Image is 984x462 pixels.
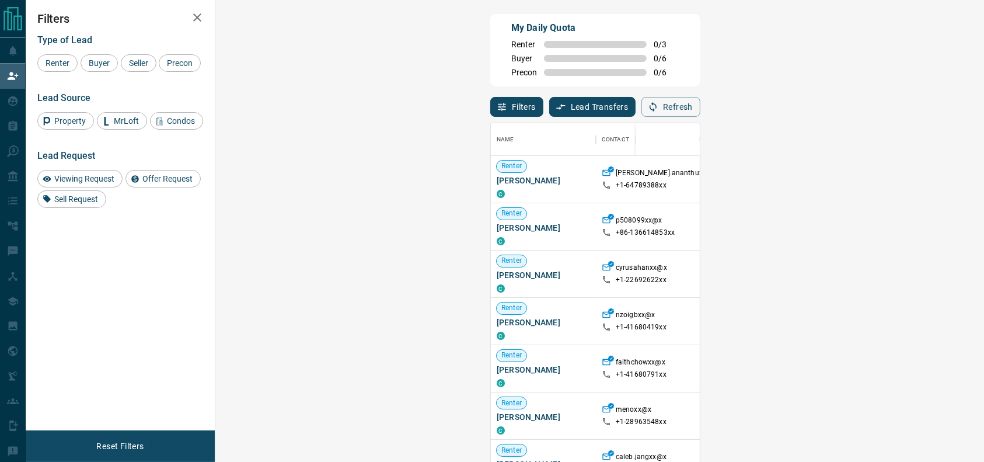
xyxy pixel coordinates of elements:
button: Lead Transfers [549,97,636,117]
span: Type of Lead [37,34,92,46]
span: Renter [497,303,526,313]
span: Seller [125,58,152,68]
span: Sell Request [50,194,102,204]
span: Buyer [85,58,114,68]
span: [PERSON_NAME] [497,222,590,234]
div: condos.ca [497,237,505,245]
span: 0 / 3 [654,40,679,49]
span: Lead Request [37,150,95,161]
p: +1- 28963548xx [616,417,667,427]
h2: Filters [37,12,203,26]
span: [PERSON_NAME] [497,269,590,281]
p: +1- 64789388xx [616,180,667,190]
button: Filters [490,97,543,117]
div: Contact [602,123,629,156]
div: condos.ca [497,332,505,340]
span: Renter [511,40,537,49]
div: Buyer [81,54,118,72]
p: menoxx@x [616,405,651,417]
div: Name [491,123,596,156]
span: Renter [497,256,526,266]
span: Renter [497,398,526,408]
p: cyrusahanxx@x [616,263,667,275]
span: [PERSON_NAME] [497,411,590,423]
div: Renter [37,54,78,72]
span: Renter [497,209,526,218]
div: Sell Request [37,190,106,208]
span: 0 / 6 [654,54,679,63]
p: My Daily Quota [511,21,679,35]
div: Seller [121,54,156,72]
div: Condos [150,112,203,130]
button: Refresh [641,97,700,117]
div: condos.ca [497,379,505,387]
div: condos.ca [497,190,505,198]
span: Viewing Request [50,174,118,183]
div: Name [497,123,514,156]
span: Renter [497,161,526,171]
p: p508099xx@x [616,216,662,228]
span: Precon [511,68,537,77]
span: MrLoft [110,116,143,126]
div: MrLoft [97,112,147,130]
div: Offer Request [125,170,201,187]
span: Buyer [511,54,537,63]
p: nzoigbxx@x [616,310,655,322]
span: [PERSON_NAME] [497,364,590,376]
span: [PERSON_NAME] [497,175,590,186]
span: Renter [497,446,526,456]
span: Property [50,116,90,126]
p: faithchowxx@x [616,357,665,370]
div: Precon [159,54,201,72]
button: Reset Filters [89,436,151,456]
p: +1- 41680419xx [616,322,667,332]
p: +1- 22692622xx [616,275,667,285]
span: Renter [497,350,526,360]
span: Precon [163,58,197,68]
span: Lead Source [37,92,90,103]
span: 0 / 6 [654,68,679,77]
p: [PERSON_NAME].ananthuxx@x [616,168,716,180]
p: +86- 136614853xx [616,228,675,238]
span: Offer Request [138,174,197,183]
div: condos.ca [497,284,505,293]
div: Viewing Request [37,170,123,187]
span: Renter [41,58,74,68]
span: Condos [163,116,199,126]
div: Property [37,112,94,130]
span: [PERSON_NAME] [497,317,590,328]
div: condos.ca [497,426,505,435]
p: +1- 41680791xx [616,370,667,380]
